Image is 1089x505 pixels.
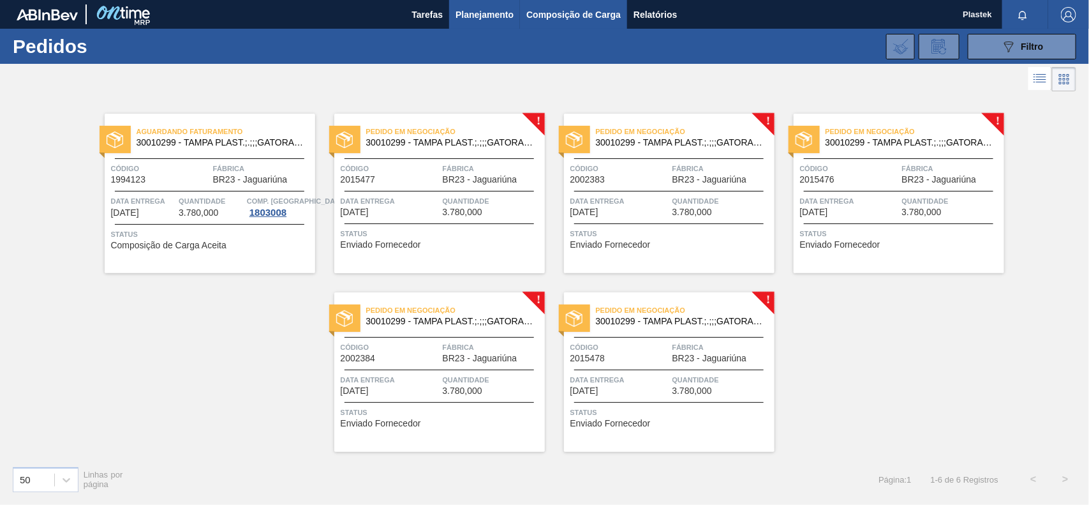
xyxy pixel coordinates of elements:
[570,195,669,207] span: Data entrega
[633,7,677,22] span: Relatórios
[596,125,774,138] span: Pedido em Negociação
[1052,67,1076,91] div: Visão em Cards
[931,475,998,485] span: 1 - 6 de 6 Registros
[247,195,312,218] a: Comp. [GEOGRAPHIC_DATA]1803008
[341,354,376,363] span: 2002384
[341,195,440,207] span: Data entrega
[213,175,288,185] span: BR23 - Jaguariúna
[366,125,545,138] span: Pedido em Negociação
[336,132,353,148] img: status
[336,310,353,327] img: status
[443,162,542,175] span: Fábrica
[566,310,582,327] img: status
[545,114,774,273] a: !statusPedido em Negociação30010299 - TAMPA PLAST.;.;;;GATORADE PET500;Código2002383FábricaBR23 -...
[566,132,582,148] img: status
[85,114,315,273] a: statusAguardando Faturamento30010299 - TAMPA PLAST.;.;;;GATORADE PET500;Código1994123FábricaBR23 ...
[596,138,764,147] span: 30010299 - TAMPA PLAST.;.;;;GATORADE PET500;
[570,419,651,428] span: Enviado Fornecedor
[341,419,421,428] span: Enviado Fornecedor
[366,317,535,326] span: 30010299 - TAMPA PLAST.;.;;;GATORADE PET500;
[443,175,517,185] span: BR23 - Jaguariúna
[919,34,959,59] div: Solicitação de Revisão de Pedidos
[902,162,1001,175] span: Fábrica
[137,138,305,147] span: 30010299 - TAMPA PLAST.;.;;;GATORADE PET500;
[1002,6,1043,24] button: Notificações
[456,7,514,22] span: Planejamento
[341,175,376,185] span: 2015477
[878,475,911,485] span: Página : 1
[902,195,1001,207] span: Quantidade
[366,304,545,317] span: Pedido em Negociação
[1018,464,1049,495] button: <
[570,227,771,240] span: Status
[341,207,369,217] span: 03/09/2025
[596,304,774,317] span: Pedido em Negociação
[341,406,542,419] span: Status
[800,227,1001,240] span: Status
[341,162,440,175] span: Código
[111,195,176,207] span: Data entrega
[366,138,535,147] span: 30010299 - TAMPA PLAST.;.;;;GATORADE PET500;
[570,207,598,217] span: 10/09/2025
[111,228,312,241] span: Status
[137,125,315,138] span: Aguardando Faturamento
[179,195,244,207] span: Quantidade
[826,125,1004,138] span: Pedido em Negociação
[179,208,218,218] span: 3.780,000
[800,162,899,175] span: Código
[672,207,712,217] span: 3.780,000
[247,195,346,207] span: Comp. Carga
[800,240,880,250] span: Enviado Fornecedor
[341,386,369,396] span: 23/09/2025
[672,386,712,396] span: 3.780,000
[111,208,139,218] span: 26/08/2025
[84,470,123,489] span: Linhas por página
[1049,464,1081,495] button: >
[570,240,651,250] span: Enviado Fornecedor
[247,207,289,218] div: 1803008
[886,34,915,59] div: Importar Negociações dos Pedidos
[107,132,123,148] img: status
[672,195,771,207] span: Quantidade
[800,195,899,207] span: Data entrega
[596,317,764,326] span: 30010299 - TAMPA PLAST.;.;;;GATORADE PET500;
[111,241,226,250] span: Composição de Carga Aceita
[341,227,542,240] span: Status
[672,341,771,354] span: Fábrica
[570,162,669,175] span: Código
[672,175,747,185] span: BR23 - Jaguariúna
[570,373,669,386] span: Data entrega
[672,373,771,386] span: Quantidade
[570,175,605,185] span: 2002383
[443,386,482,396] span: 3.780,000
[672,162,771,175] span: Fábrica
[17,9,78,20] img: TNhmsLtSVTkK8tSr43FrP2fwEKptu5GPRR3wAAAABJRU5ErkJggg==
[570,341,669,354] span: Código
[545,292,774,452] a: !statusPedido em Negociação30010299 - TAMPA PLAST.;.;;;GATORADE PET500;Código2015478FábricaBR23 -...
[443,373,542,386] span: Quantidade
[570,406,771,419] span: Status
[315,292,545,452] a: !statusPedido em Negociação30010299 - TAMPA PLAST.;.;;;GATORADE PET500;Código2002384FábricaBR23 -...
[526,7,621,22] span: Composição de Carga
[443,195,542,207] span: Quantidade
[13,39,200,54] h1: Pedidos
[968,34,1076,59] button: Filtro
[902,207,942,217] span: 3.780,000
[570,354,605,363] span: 2015478
[1028,67,1052,91] div: Visão em Lista
[213,162,312,175] span: Fábrica
[672,354,747,363] span: BR23 - Jaguariúna
[1061,7,1076,22] img: Logout
[826,138,994,147] span: 30010299 - TAMPA PLAST.;.;;;GATORADE PET500;
[443,341,542,354] span: Fábrica
[902,175,977,185] span: BR23 - Jaguariúna
[341,373,440,386] span: Data entrega
[800,207,828,217] span: 16/09/2025
[796,132,812,148] img: status
[443,354,517,363] span: BR23 - Jaguariúna
[341,341,440,354] span: Código
[443,207,482,217] span: 3.780,000
[20,474,31,485] div: 50
[774,114,1004,273] a: !statusPedido em Negociação30010299 - TAMPA PLAST.;.;;;GATORADE PET500;Código2015476FábricaBR23 -...
[570,386,598,396] span: 29/09/2025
